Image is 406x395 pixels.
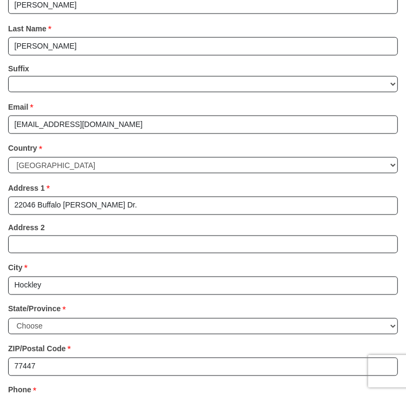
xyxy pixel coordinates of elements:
[8,21,46,36] strong: Last Name
[8,342,66,357] strong: ZIP/Postal Code
[8,220,45,236] strong: Address 2
[8,99,28,115] strong: Email
[8,260,22,276] strong: City
[8,180,45,196] strong: Address 1
[8,302,61,317] strong: State/Province
[8,61,29,76] strong: Suffix
[8,140,37,156] strong: Country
